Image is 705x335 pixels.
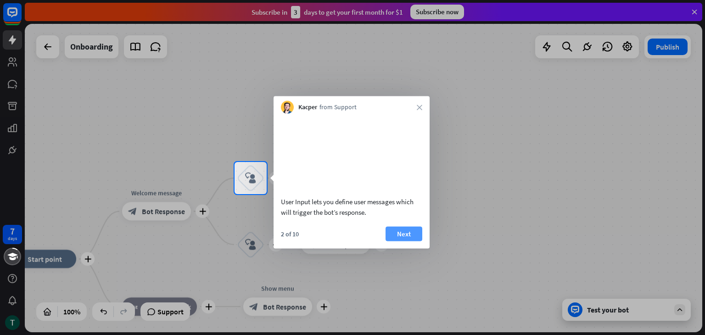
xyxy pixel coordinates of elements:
[245,173,256,184] i: block_user_input
[298,103,317,112] span: Kacper
[319,103,357,112] span: from Support
[281,196,422,217] div: User Input lets you define user messages which will trigger the bot’s response.
[417,105,422,110] i: close
[386,226,422,241] button: Next
[281,229,299,238] div: 2 of 10
[7,4,35,31] button: Open LiveChat chat widget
